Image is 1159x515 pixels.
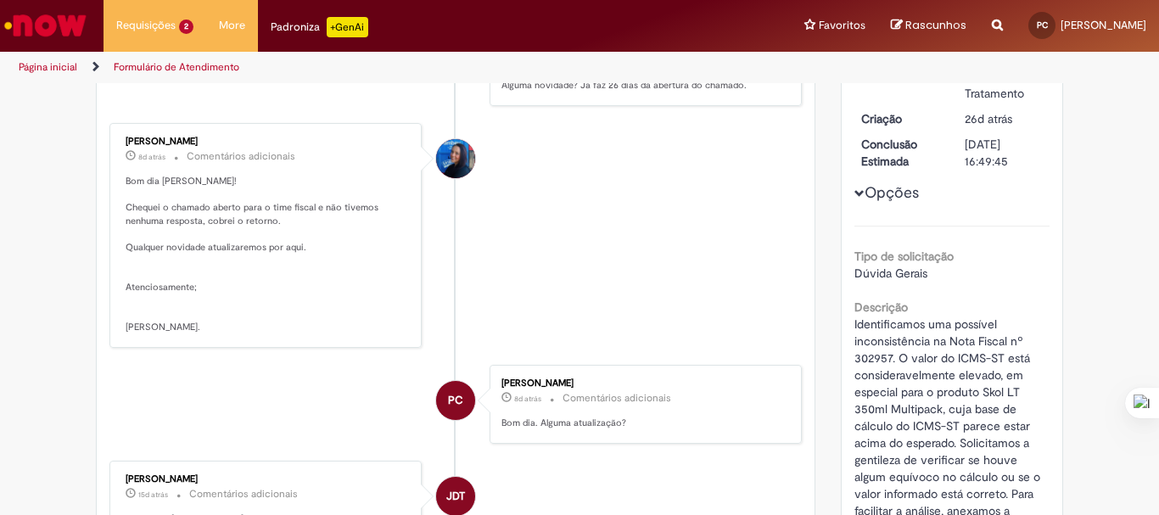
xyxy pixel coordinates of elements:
[501,378,784,389] div: [PERSON_NAME]
[327,17,368,37] p: +GenAi
[187,149,295,164] small: Comentários adicionais
[563,391,671,406] small: Comentários adicionais
[138,152,165,162] span: 8d atrás
[179,20,193,34] span: 2
[1037,20,1048,31] span: PC
[2,8,89,42] img: ServiceNow
[448,380,463,421] span: PC
[126,175,408,334] p: Bom dia [PERSON_NAME]! Chequei o chamado aberto para o time fiscal e não tivemos nenhuma resposta...
[501,417,784,430] p: Bom dia. Alguma atualização?
[138,490,168,500] span: 15d atrás
[905,17,966,33] span: Rascunhos
[965,136,1044,170] div: [DATE] 16:49:45
[436,139,475,178] div: Luana Albuquerque
[1061,18,1146,32] span: [PERSON_NAME]
[138,152,165,162] time: 22/09/2025 11:15:44
[514,394,541,404] time: 22/09/2025 11:05:08
[891,18,966,34] a: Rascunhos
[114,60,239,74] a: Formulário de Atendimento
[116,17,176,34] span: Requisições
[854,299,908,315] b: Descrição
[965,111,1012,126] time: 04/09/2025 11:00:30
[271,17,368,37] div: Padroniza
[219,17,245,34] span: More
[138,490,168,500] time: 15/09/2025 16:45:32
[436,381,475,420] div: Pedro Campelo
[819,17,865,34] span: Favoritos
[854,266,927,281] span: Dúvida Gerais
[854,249,954,264] b: Tipo de solicitação
[13,52,760,83] ul: Trilhas de página
[501,79,784,92] p: Alguma novidade? Já faz 26 dias da abertura do chamado.
[126,474,408,484] div: [PERSON_NAME]
[965,68,1044,102] div: Em Tratamento
[189,487,298,501] small: Comentários adicionais
[848,110,953,127] dt: Criação
[965,110,1044,127] div: 04/09/2025 11:00:30
[848,136,953,170] dt: Conclusão Estimada
[514,394,541,404] span: 8d atrás
[965,111,1012,126] span: 26d atrás
[19,60,77,74] a: Página inicial
[126,137,408,147] div: [PERSON_NAME]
